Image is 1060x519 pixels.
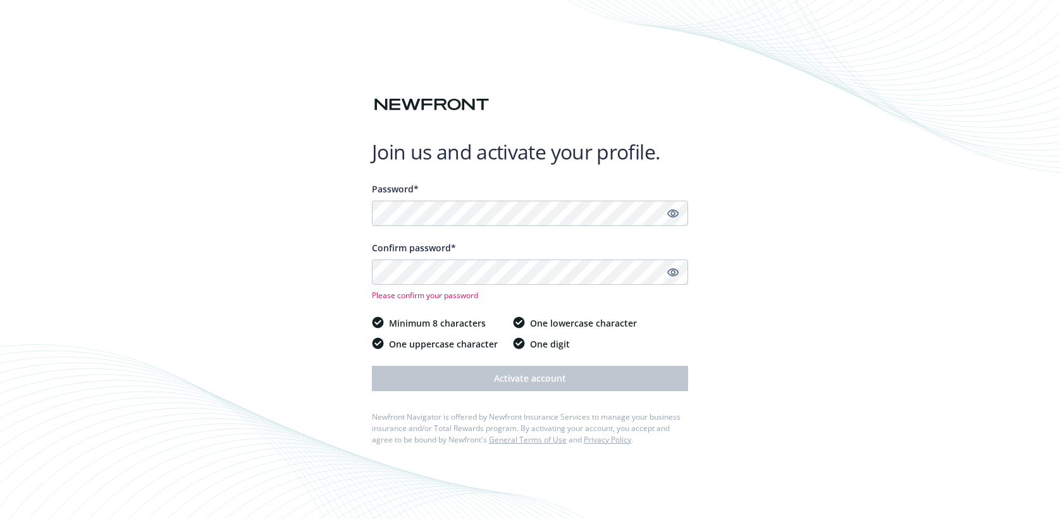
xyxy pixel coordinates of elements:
input: Confirm your unique password... [372,259,688,285]
a: Show password [665,206,681,221]
a: Privacy Policy [584,434,631,445]
span: Activate account [494,372,566,384]
span: Password* [372,183,419,195]
span: Minimum 8 characters [389,316,486,330]
img: Newfront logo [372,94,491,116]
span: One uppercase character [389,337,498,351]
span: Confirm password* [372,242,456,254]
a: General Terms of Use [489,434,567,445]
span: One digit [530,337,570,351]
input: Enter a unique password... [372,201,688,226]
button: Activate account [372,366,688,391]
h1: Join us and activate your profile. [372,139,688,165]
a: Show password [665,265,681,280]
span: Please confirm your password [372,290,688,301]
span: One lowercase character [530,316,637,330]
div: Newfront Navigator is offered by Newfront Insurance Services to manage your business insurance an... [372,411,688,446]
